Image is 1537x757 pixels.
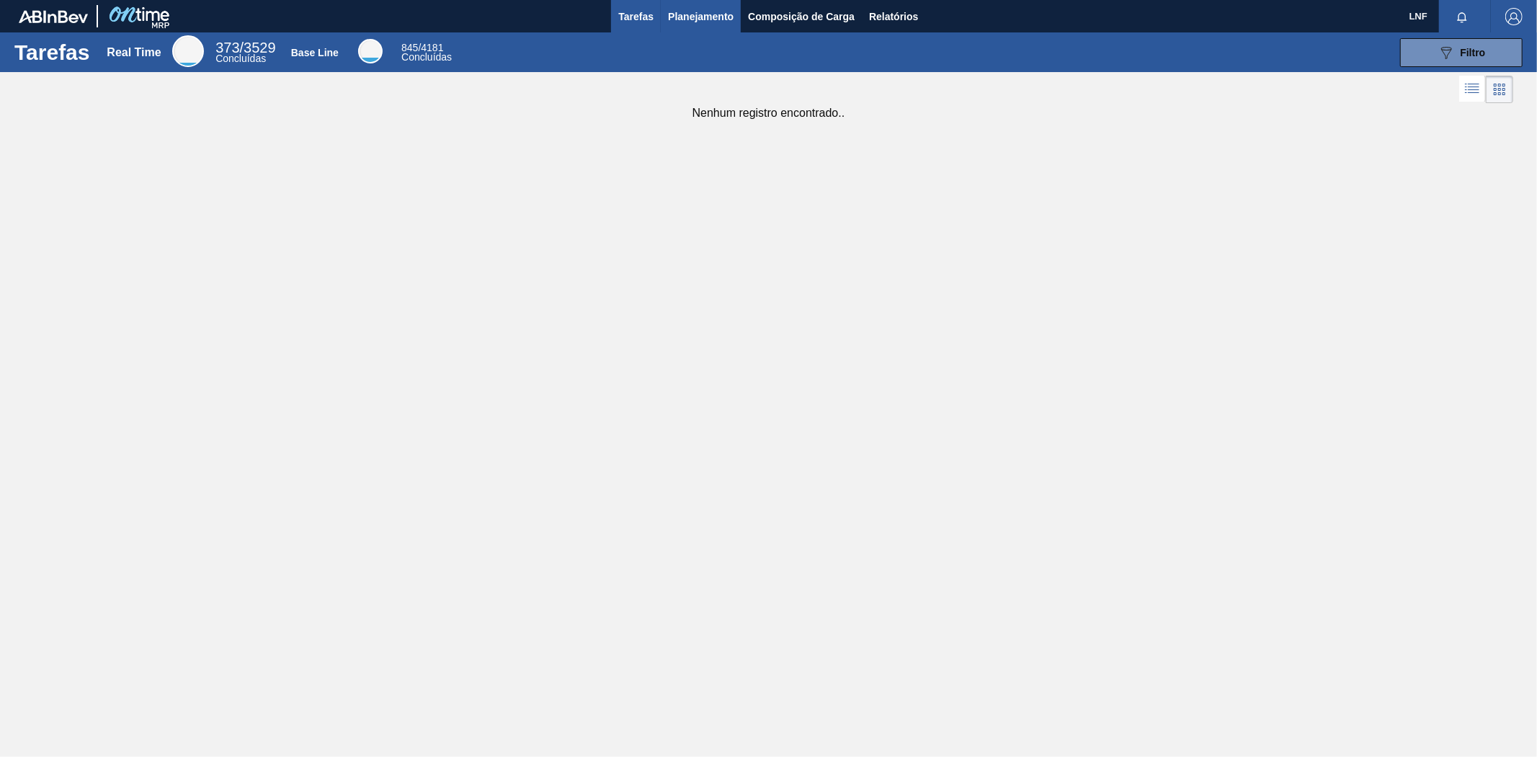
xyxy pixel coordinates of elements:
[668,8,734,25] span: Planejamento
[14,44,90,61] h1: Tarefas
[1400,38,1523,67] button: Filtro
[215,53,266,64] span: Concluídas
[1459,76,1486,103] div: Visão em Lista
[172,35,204,67] div: Real Time
[19,10,88,23] img: TNhmsLtSVTkK8tSr43FrP2fwEKptu5GPRR3wAAAABJRU5ErkJggg==
[215,40,239,56] span: 373
[1486,76,1513,103] div: Visão em Cards
[291,47,339,58] div: Base Line
[1439,6,1485,27] button: Notificações
[401,42,418,53] span: 845
[1505,8,1523,25] img: Logout
[1461,47,1486,58] span: Filtro
[215,42,275,63] div: Real Time
[618,8,654,25] span: Tarefas
[401,51,452,63] span: Concluídas
[748,8,855,25] span: Composição de Carga
[215,40,275,56] span: / 3529
[107,46,161,59] div: Real Time
[401,43,452,62] div: Base Line
[869,8,918,25] span: Relatórios
[401,42,443,53] span: / 4181
[358,39,383,63] div: Base Line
